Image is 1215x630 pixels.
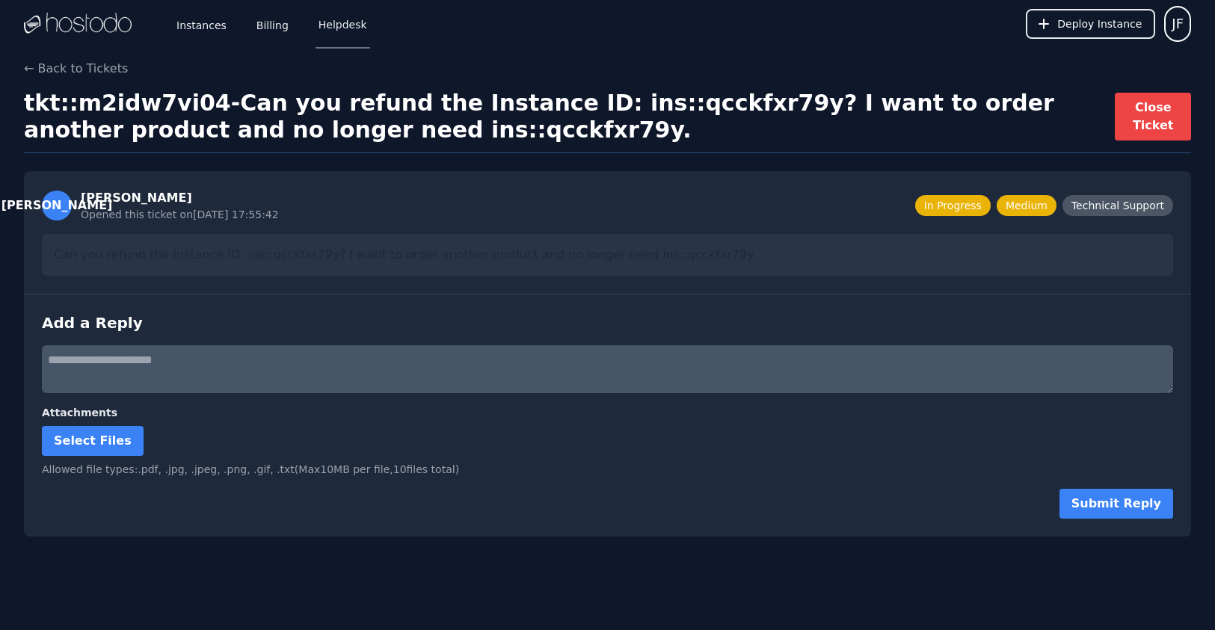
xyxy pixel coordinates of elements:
[1026,9,1155,39] button: Deploy Instance
[1172,13,1184,34] span: JF
[1057,16,1142,31] span: Deploy Instance
[81,189,279,207] div: [PERSON_NAME]
[42,462,1173,477] div: Allowed file types: .pdf, .jpg, .jpeg, .png, .gif, .txt (Max 10 MB per file, 10 files total)
[24,13,132,35] img: Logo
[24,60,128,78] button: ← Back to Tickets
[1115,93,1191,140] button: Close Ticket
[42,234,1173,276] div: Can you refund the Instance ID: ins::qcckfxr79y? I want to order another product and no longer ne...
[997,195,1056,216] span: Medium
[24,90,1115,143] h1: tkt::m2idw7vi04 - Can you refund the Instance ID: ins::qcckfxr79y? I want to order another produc...
[54,433,132,448] span: Select Files
[81,207,279,222] div: Opened this ticket on [DATE] 17:55:42
[1059,489,1173,519] button: Submit Reply
[915,195,991,216] span: In Progress
[42,405,1173,420] label: Attachments
[1062,195,1173,216] span: Technical Support
[42,191,72,220] div: [PERSON_NAME]
[1164,6,1191,42] button: User menu
[42,312,1173,333] h3: Add a Reply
